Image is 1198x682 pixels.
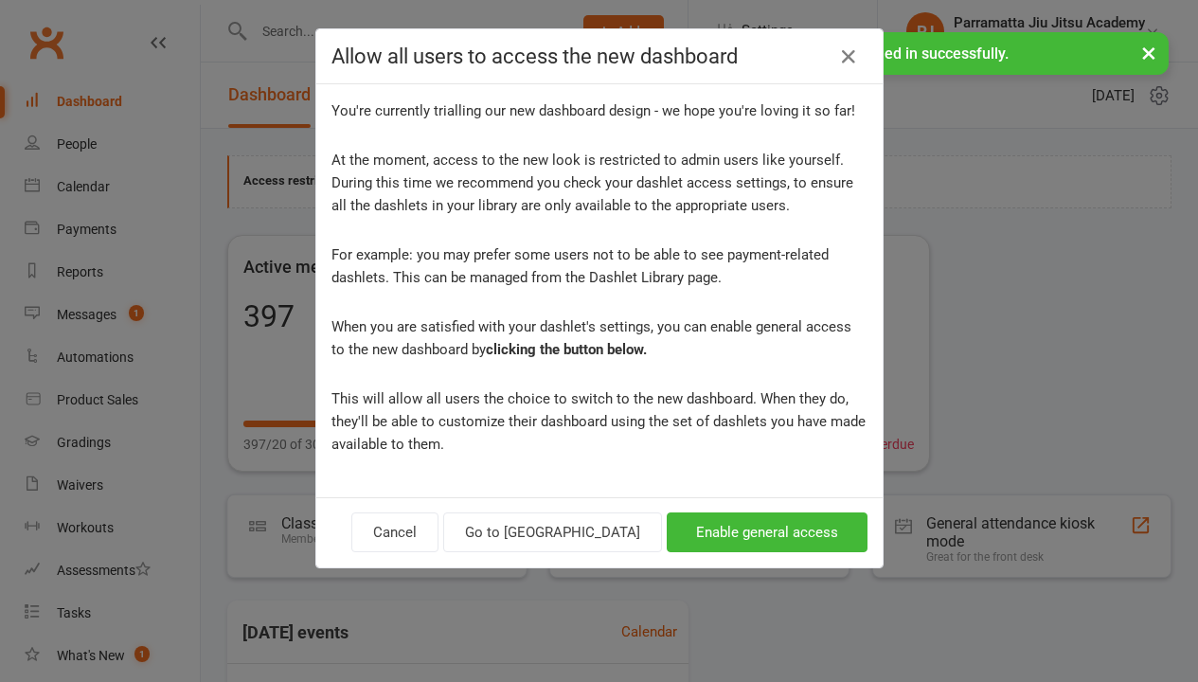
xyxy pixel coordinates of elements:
strong: clicking the button below. [486,341,647,358]
button: Go to [GEOGRAPHIC_DATA] [443,512,662,552]
div: When you are satisfied with your dashlet's settings, you can enable general access to the new das... [331,315,867,361]
button: Close [833,42,864,72]
button: Cancel [351,512,438,552]
div: For example: you may prefer some users not to be able to see payment-related dashlets. This can b... [331,243,867,289]
div: This will allow all users the choice to switch to the new dashboard. When they do, they'll be abl... [331,387,867,456]
div: You're currently trialling our new dashboard design - we hope you're loving it so far! [331,99,867,122]
div: At the moment, access to the new look is restricted to admin users like yourself. During this tim... [331,149,867,217]
h4: Allow all users to access the new dashboard [331,45,867,68]
button: Enable general access [667,512,867,552]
